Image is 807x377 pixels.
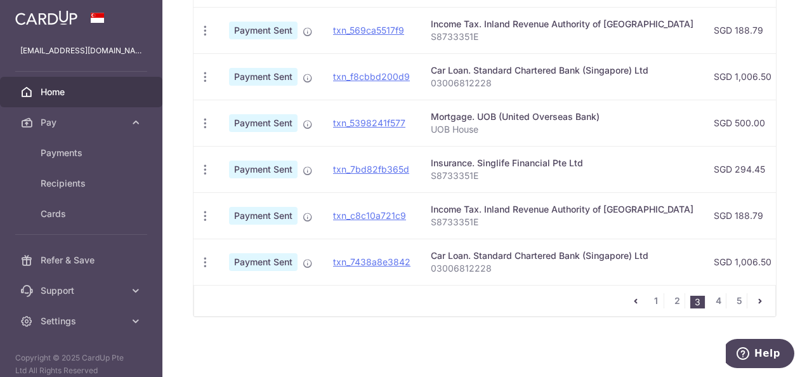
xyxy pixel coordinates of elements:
[333,71,410,82] a: txn_f8cbbd200d9
[229,161,298,178] span: Payment Sent
[229,207,298,225] span: Payment Sent
[333,25,404,36] a: txn_569ca5517f9
[229,22,298,39] span: Payment Sent
[333,117,405,128] a: txn_5398241f577
[41,177,124,190] span: Recipients
[41,86,124,98] span: Home
[41,254,124,267] span: Refer & Save
[431,64,693,77] div: Car Loan. Standard Chartered Bank (Singapore) Ltd
[41,116,124,129] span: Pay
[732,293,747,308] a: 5
[431,18,693,30] div: Income Tax. Inland Revenue Authority of [GEOGRAPHIC_DATA]
[704,146,782,192] td: SGD 294.45
[704,100,782,146] td: SGD 500.00
[229,68,298,86] span: Payment Sent
[431,169,693,182] p: S8733351E
[704,192,782,239] td: SGD 188.79
[726,339,794,371] iframe: Opens a widget where you can find more information
[648,293,664,308] a: 1
[431,203,693,216] div: Income Tax. Inland Revenue Authority of [GEOGRAPHIC_DATA]
[333,164,409,175] a: txn_7bd82fb365d
[15,10,77,25] img: CardUp
[431,123,693,136] p: UOB House
[41,284,124,297] span: Support
[431,157,693,169] div: Insurance. Singlife Financial Pte Ltd
[333,256,410,267] a: txn_7438a8e3842
[41,147,124,159] span: Payments
[431,30,693,43] p: S8733351E
[229,253,298,271] span: Payment Sent
[41,208,124,220] span: Cards
[704,53,782,100] td: SGD 1,006.50
[690,296,705,308] li: 3
[431,216,693,228] p: S8733351E
[704,7,782,53] td: SGD 188.79
[431,110,693,123] div: Mortgage. UOB (United Overseas Bank)
[669,293,685,308] a: 2
[711,293,726,308] a: 4
[41,315,124,327] span: Settings
[704,239,782,285] td: SGD 1,006.50
[20,44,142,57] p: [EMAIL_ADDRESS][DOMAIN_NAME]
[229,114,298,132] span: Payment Sent
[628,286,775,316] nav: pager
[431,262,693,275] p: 03006812228
[333,210,406,221] a: txn_c8c10a721c9
[431,77,693,89] p: 03006812228
[431,249,693,262] div: Car Loan. Standard Chartered Bank (Singapore) Ltd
